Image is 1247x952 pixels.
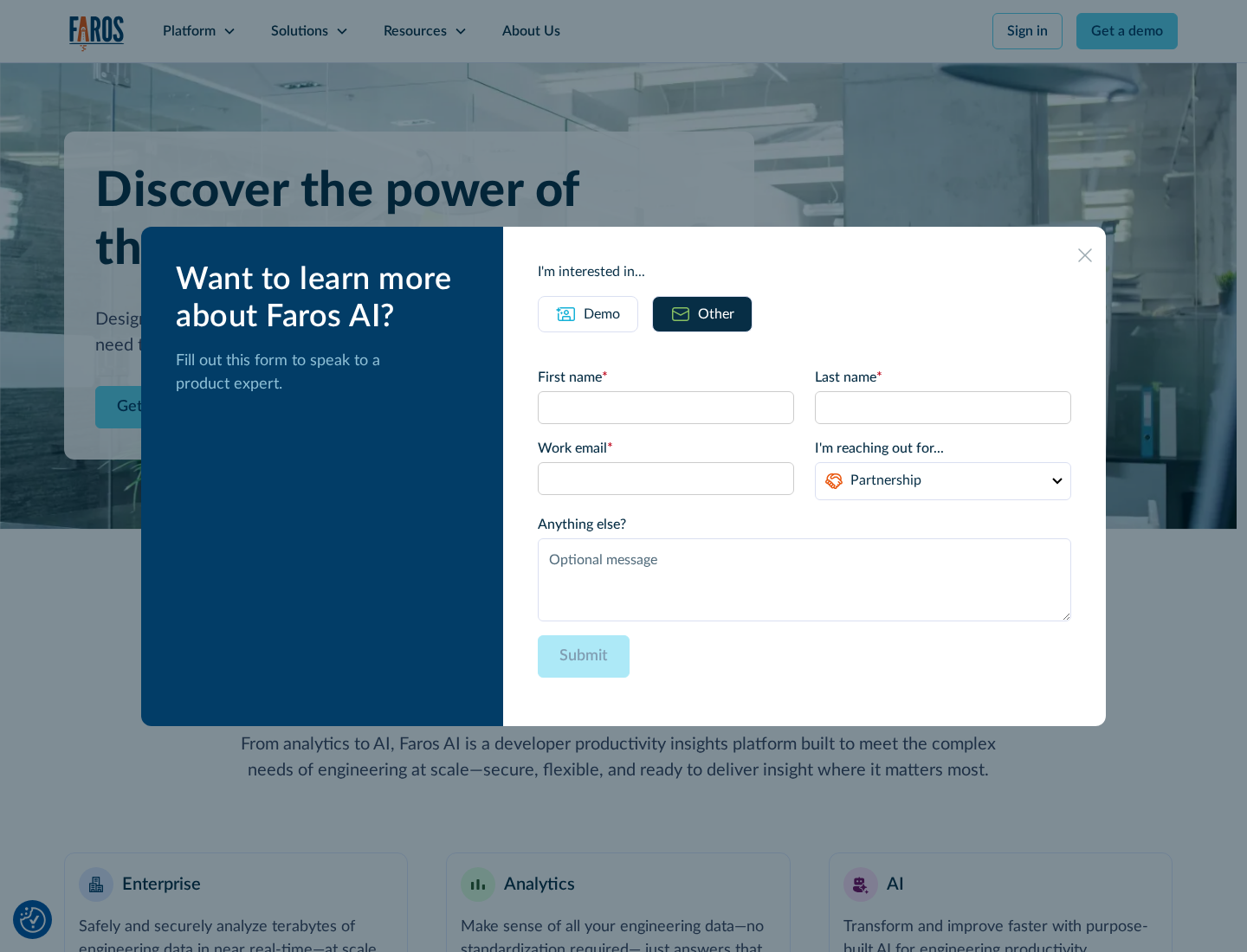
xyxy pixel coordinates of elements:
[698,304,734,325] div: Other
[538,438,794,459] label: Work email
[538,261,1071,282] div: I'm interested in...
[538,367,1071,691] form: Email Form
[176,261,475,336] div: Want to learn more about Faros AI?
[584,304,620,325] div: Demo
[815,438,1071,459] label: I'm reaching out for...
[176,350,475,396] p: Fill out this form to speak to a product expert.
[538,514,1071,535] label: Anything else?
[538,367,794,388] label: First name
[815,367,1071,388] label: Last name
[538,635,630,678] input: Submit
